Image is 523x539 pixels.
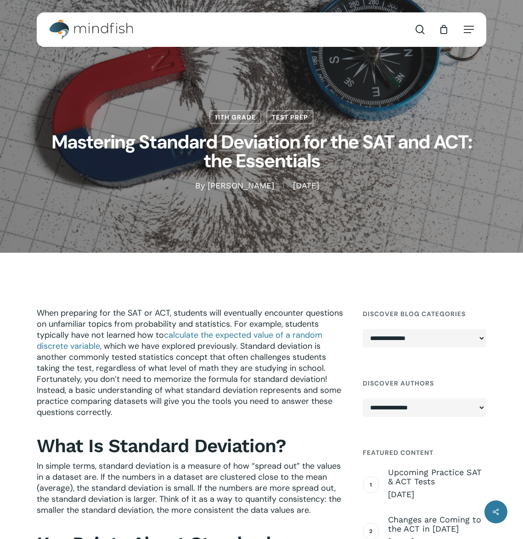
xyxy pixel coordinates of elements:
span: [DATE] [283,182,328,188]
a: Test Prep [266,110,314,124]
span: , which we have explored previously. Standard deviation is another commonly tested statistics con... [37,340,341,418]
header: Main Menu [37,12,486,47]
span: [DATE] [388,489,486,500]
span: Upcoming Practice SAT & ACT Tests [388,468,486,486]
a: Upcoming Practice SAT & ACT Tests [DATE] [388,468,486,500]
a: 11th Grade [209,110,261,124]
span: When preparing for the SAT or ACT, students will eventually encounter questions on unfamiliar top... [37,307,343,340]
h1: Mastering Standard Deviation for the SAT and ACT: the Essentials [37,124,486,180]
a: Navigation Menu [464,25,474,34]
b: What Is Standard Deviation? [37,435,286,457]
h4: Featured Content [363,444,486,461]
a: [PERSON_NAME] [208,180,274,190]
span: By [195,182,205,188]
h4: Discover Blog Categories [363,306,486,322]
span: In simple terms, standard deviation is a measure of how “spread out” the values in a dataset are.... [37,460,341,516]
h4: Discover Authors [363,375,486,391]
a: calculate the expected value of a random discrete variable [37,329,322,352]
span: Changes are Coming to the ACT in [DATE] [388,515,486,533]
